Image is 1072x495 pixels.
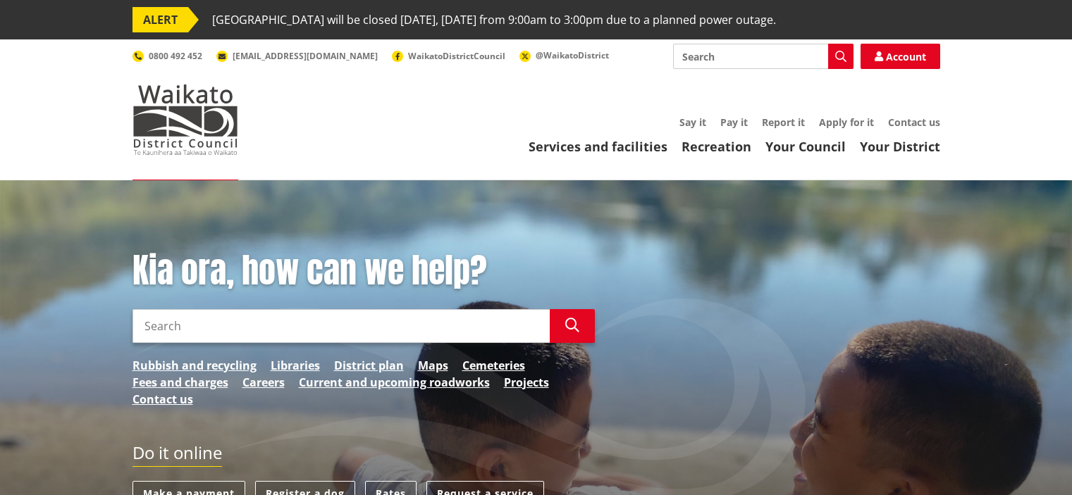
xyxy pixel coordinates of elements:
span: 0800 492 452 [149,50,202,62]
span: @WaikatoDistrict [536,49,609,61]
a: Your District [860,138,940,155]
a: Account [861,44,940,69]
a: WaikatoDistrictCouncil [392,50,505,62]
h1: Kia ora, how can we help? [133,251,595,292]
a: Contact us [888,115,940,129]
a: 0800 492 452 [133,50,202,62]
a: Careers [242,374,285,391]
a: Your Council [765,138,846,155]
input: Search input [673,44,854,69]
h2: Do it online [133,443,222,468]
a: District plan [334,357,404,374]
a: Maps [418,357,448,374]
a: Rubbish and recycling [133,357,257,374]
img: Waikato District Council - Te Kaunihera aa Takiwaa o Waikato [133,84,238,155]
a: Contact us [133,391,193,408]
span: ALERT [133,7,188,32]
input: Search input [133,309,550,343]
a: Libraries [271,357,320,374]
a: @WaikatoDistrict [519,49,609,61]
a: Projects [504,374,549,391]
a: Recreation [682,138,751,155]
a: Apply for it [819,115,874,129]
a: Say it [679,115,706,129]
a: [EMAIL_ADDRESS][DOMAIN_NAME] [216,50,378,62]
a: Cemeteries [462,357,525,374]
span: [GEOGRAPHIC_DATA] will be closed [DATE], [DATE] from 9:00am to 3:00pm due to a planned power outage. [212,7,776,32]
a: Services and facilities [529,138,667,155]
span: WaikatoDistrictCouncil [408,50,505,62]
a: Pay it [720,115,748,129]
a: Fees and charges [133,374,228,391]
a: Current and upcoming roadworks [299,374,490,391]
a: Report it [762,115,805,129]
span: [EMAIL_ADDRESS][DOMAIN_NAME] [233,50,378,62]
